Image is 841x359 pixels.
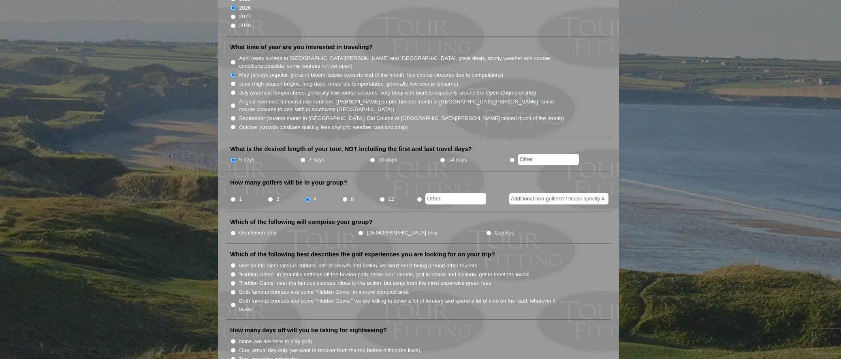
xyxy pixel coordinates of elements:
label: May (always popular, gorse in bloom, busier towards end of the month, few course closures due to ... [239,71,503,79]
input: Other [425,193,486,204]
input: Other [518,154,579,165]
label: September (busiest month in [GEOGRAPHIC_DATA], Old Course at [GEOGRAPHIC_DATA][PERSON_NAME] close... [239,114,564,123]
label: Golf on the most famous shrines, lots of crowds and action, we don't mind being around other tour... [239,262,477,270]
label: April (easy access to [GEOGRAPHIC_DATA][PERSON_NAME] and [GEOGRAPHIC_DATA], great deals, spotty w... [239,54,565,70]
label: Which of the following will comprise your group? [230,218,373,226]
label: October (crowds dissipate quickly, less daylight, weather cool and crisp) [239,123,408,131]
label: What is the desired length of your tour, NOT including the first and last travel days? [230,145,472,153]
label: 2027 [239,13,251,21]
label: 2 [276,195,279,203]
label: June (high season begins, long days, moderate temperatures, generally few course closures) [239,80,458,88]
label: None (we are here to play golf) [239,338,312,346]
label: 5 days [239,156,255,164]
label: [DEMOGRAPHIC_DATA] only [367,229,438,237]
label: "Hidden Gems" in beautiful settings off the beaten path, three hour rounds, golf in peace and sol... [239,271,529,279]
label: 2028 [239,21,251,30]
label: 1 [239,195,242,203]
label: Both famous courses and some "Hidden Gems," we are willing to cover a lot of territory and spend ... [239,297,565,313]
label: How many golfers will be in your group? [230,178,347,187]
label: 8 [351,195,354,203]
label: 2026 [239,4,251,12]
input: Additional non-golfers? Please specify # [509,193,608,204]
label: What time of year are you interested in traveling? [230,43,373,51]
label: July (warmest temperatures, generally few course closures, very busy with tourists especially aro... [239,89,536,97]
label: Gentlemen only [239,229,276,237]
label: August (warmest temperatures continue, [PERSON_NAME] purple, busiest month in [GEOGRAPHIC_DATA][P... [239,98,565,114]
label: 10 days [379,156,397,164]
label: 14 days [448,156,467,164]
label: One, arrival day only (we want to recover from the trip before hitting the links) [239,346,420,355]
label: Couples [495,229,514,237]
label: How many days off will you be taking for sightseeing? [230,326,387,334]
label: 12 [388,195,394,203]
label: Which of the following best describes the golf experiences you are looking for on your trip? [230,250,495,258]
label: 4 [314,195,316,203]
label: 7 days [309,156,324,164]
label: Both famous courses and some "Hidden Gems" in a more compact area [239,288,409,296]
label: "Hidden Gems" near the famous courses, close to the action, but away from the most expensive gree... [239,279,491,287]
